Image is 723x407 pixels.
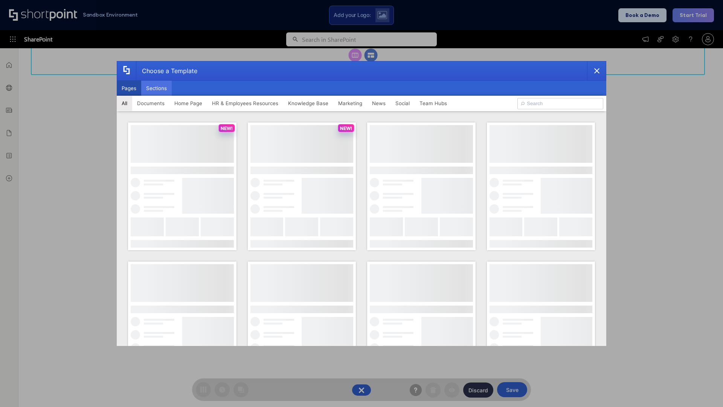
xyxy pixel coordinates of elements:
button: Knowledge Base [283,96,333,111]
button: Marketing [333,96,367,111]
button: Home Page [169,96,207,111]
button: Social [390,96,415,111]
p: NEW! [340,125,352,131]
button: All [117,96,132,111]
button: Team Hubs [415,96,452,111]
p: NEW! [221,125,233,131]
div: template selector [117,61,606,346]
div: Choose a Template [136,61,197,80]
button: Sections [141,81,172,96]
iframe: Chat Widget [685,371,723,407]
button: Pages [117,81,141,96]
button: Documents [132,96,169,111]
button: News [367,96,390,111]
input: Search [517,98,603,109]
button: HR & Employees Resources [207,96,283,111]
